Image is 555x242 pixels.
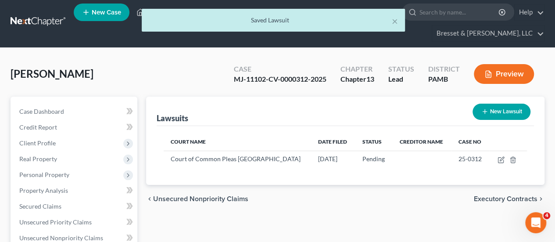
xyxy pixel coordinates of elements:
[12,214,137,230] a: Unsecured Priority Claims
[515,4,544,20] a: Help
[149,16,398,25] div: Saved Lawsuit
[12,199,137,214] a: Secured Claims
[19,234,103,242] span: Unsecured Nonpriority Claims
[474,195,544,202] button: Executory Contracts chevron_right
[19,139,56,147] span: Client Profile
[12,183,137,199] a: Property Analysis
[146,195,153,202] i: chevron_left
[392,16,398,26] button: ×
[474,64,534,84] button: Preview
[19,202,61,210] span: Secured Claims
[388,64,414,74] div: Status
[473,104,530,120] button: New Lawsuit
[19,171,69,178] span: Personal Property
[400,138,443,145] span: Creditor Name
[132,4,169,20] a: Home
[19,187,68,194] span: Property Analysis
[428,74,460,84] div: PAMB
[19,108,64,115] span: Case Dashboard
[171,155,301,163] span: Court of Common Pleas [GEOGRAPHIC_DATA]
[318,155,337,163] span: [DATE]
[171,138,206,145] span: Court Name
[474,195,537,202] span: Executory Contracts
[146,195,248,202] button: chevron_left Unsecured Nonpriority Claims
[11,67,93,80] span: [PERSON_NAME]
[340,64,374,74] div: Chapter
[153,195,248,202] span: Unsecured Nonpriority Claims
[362,155,385,163] span: Pending
[525,212,546,233] iframe: Intercom live chat
[19,218,92,226] span: Unsecured Priority Claims
[366,75,374,83] span: 13
[428,64,460,74] div: District
[543,212,550,219] span: 4
[537,195,544,202] i: chevron_right
[458,138,481,145] span: Case No
[12,104,137,119] a: Case Dashboard
[340,74,374,84] div: Chapter
[362,138,382,145] span: Status
[234,64,326,74] div: Case
[318,138,347,145] span: Date Filed
[169,4,226,20] a: Client Portal
[12,119,137,135] a: Credit Report
[19,155,57,163] span: Real Property
[157,113,188,123] div: Lawsuits
[388,74,414,84] div: Lead
[234,74,326,84] div: MJ-11102-CV-0000312-2025
[458,155,482,163] span: 25-0312
[419,4,500,20] input: Search by name...
[226,4,294,20] a: Directory Cases
[19,123,57,131] span: Credit Report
